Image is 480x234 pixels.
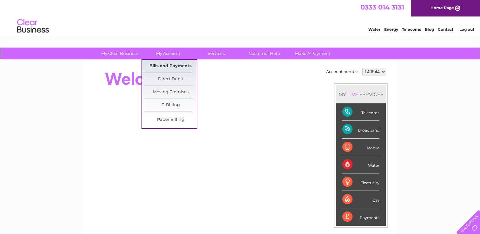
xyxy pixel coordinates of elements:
a: Bills and Payments [144,60,197,73]
a: Moving Premises [144,86,197,99]
a: Services [190,48,242,59]
a: Telecoms [402,27,421,32]
a: Customer Help [238,48,291,59]
a: Blog [425,27,434,32]
a: Direct Debit [144,73,197,86]
div: MY SERVICES [336,85,386,103]
div: Broadband [342,121,379,138]
div: Water [342,156,379,173]
a: E-Billing [144,99,197,112]
div: Clear Business is a trading name of Verastar Limited (registered in [GEOGRAPHIC_DATA] No. 3667643... [90,3,390,31]
a: Energy [384,27,398,32]
a: 0333 014 3131 [360,3,404,11]
div: LIVE [346,91,359,97]
div: Gas [342,191,379,208]
a: Make A Payment [286,48,339,59]
td: Account number [325,66,361,77]
a: Paper Billing [144,114,197,126]
a: Contact [438,27,453,32]
div: Electricity [342,173,379,191]
a: My Account [142,48,194,59]
div: Telecoms [342,103,379,121]
div: Payments [342,208,379,225]
a: Water [368,27,380,32]
div: Mobile [342,139,379,156]
a: Log out [459,27,474,32]
a: My Clear Business [94,48,146,59]
img: logo.png [17,16,49,36]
